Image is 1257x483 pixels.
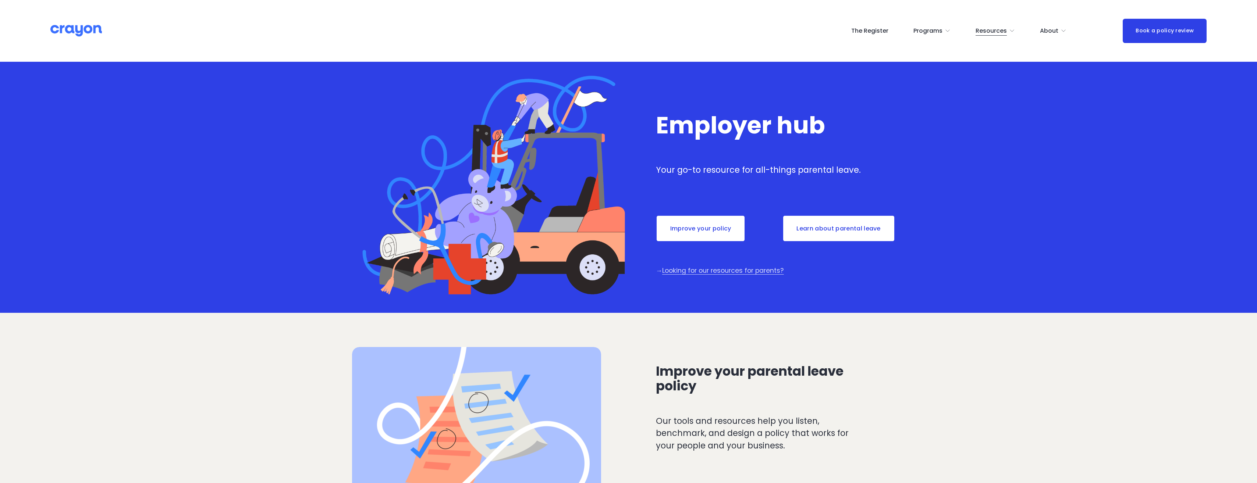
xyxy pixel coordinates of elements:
a: Looking for our resources for parents? [662,266,784,275]
span: Improve your parental leave policy [656,362,846,395]
a: Improve your policy [656,215,746,242]
p: Our tools and resources help you listen, benchmark, and design a policy that works for your peopl... [656,415,854,452]
a: Learn about parental leave [782,215,895,242]
span: → [656,266,663,275]
span: About [1040,26,1058,36]
a: folder dropdown [913,25,951,37]
span: Programs [913,26,942,36]
a: Book a policy review [1123,19,1207,43]
span: Resources [976,26,1007,36]
img: Crayon [50,24,102,37]
a: The Register [851,25,888,37]
a: folder dropdown [1040,25,1066,37]
a: folder dropdown [976,25,1015,37]
p: Your go-to resource for all-things parental leave. [656,164,905,176]
h1: Employer hub [656,113,905,138]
